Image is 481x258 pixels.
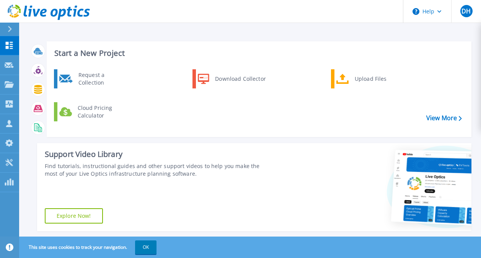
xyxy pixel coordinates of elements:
[54,102,132,121] a: Cloud Pricing Calculator
[54,69,132,88] a: Request a Collection
[45,162,271,178] div: Find tutorials, instructional guides and other support videos to help you make the most of your L...
[75,71,130,87] div: Request a Collection
[461,8,471,14] span: DH
[135,240,157,254] button: OK
[21,240,157,254] span: This site uses cookies to track your navigation.
[45,149,271,159] div: Support Video Library
[192,69,271,88] a: Download Collector
[45,208,103,224] a: Explore Now!
[74,104,130,119] div: Cloud Pricing Calculator
[351,71,408,87] div: Upload Files
[211,71,269,87] div: Download Collector
[54,49,461,57] h3: Start a New Project
[331,69,409,88] a: Upload Files
[426,114,462,122] a: View More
